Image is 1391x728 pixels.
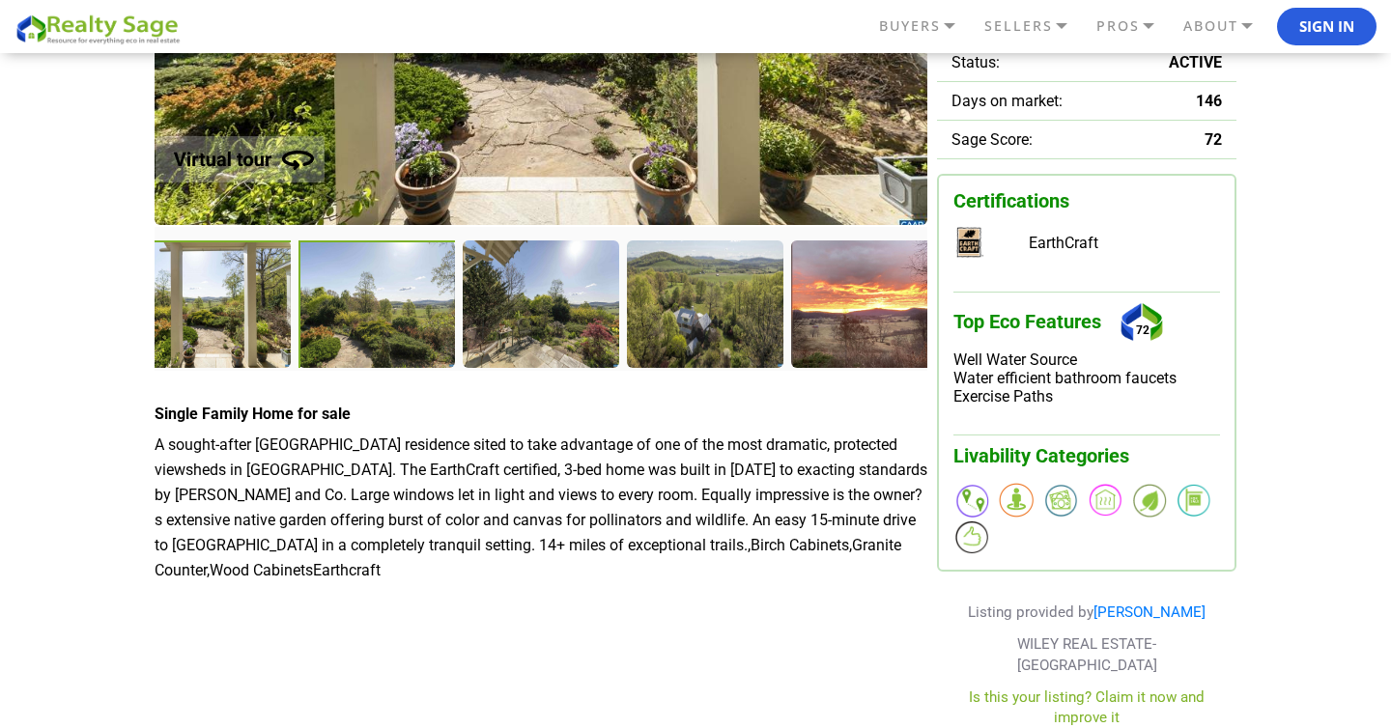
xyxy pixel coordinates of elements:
span: ACTIVE [1169,53,1222,71]
a: [PERSON_NAME] [1093,603,1206,621]
div: Well Water Source Water efficient bathroom faucets Exercise Paths [953,350,1220,406]
span: Days on market: [951,92,1063,110]
span: EarthCraft [1029,234,1098,252]
h3: Livability Categories [953,434,1220,467]
span: WILEY REAL ESTATE-[GEOGRAPHIC_DATA] [1017,635,1157,673]
span: Sage Score: [951,130,1033,149]
img: REALTY SAGE [14,12,188,45]
h3: Certifications [953,190,1220,212]
span: 72 [1205,130,1222,149]
a: BUYERS [874,10,979,42]
span: Status: [951,53,1000,71]
a: Is this your listing? Claim it now and improve it [969,688,1205,726]
a: PROS [1092,10,1178,42]
button: Sign In [1277,8,1377,46]
span: Listing provided by [968,603,1206,621]
a: ABOUT [1178,10,1277,42]
h4: Single Family Home for sale [155,405,927,423]
div: 72 [1116,293,1169,350]
a: SELLERS [979,10,1092,42]
h3: Top Eco Features [953,292,1220,350]
span: 146 [1196,92,1222,110]
p: A sought-after [GEOGRAPHIC_DATA] residence sited to take advantage of one of the most dramatic, p... [155,433,927,583]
